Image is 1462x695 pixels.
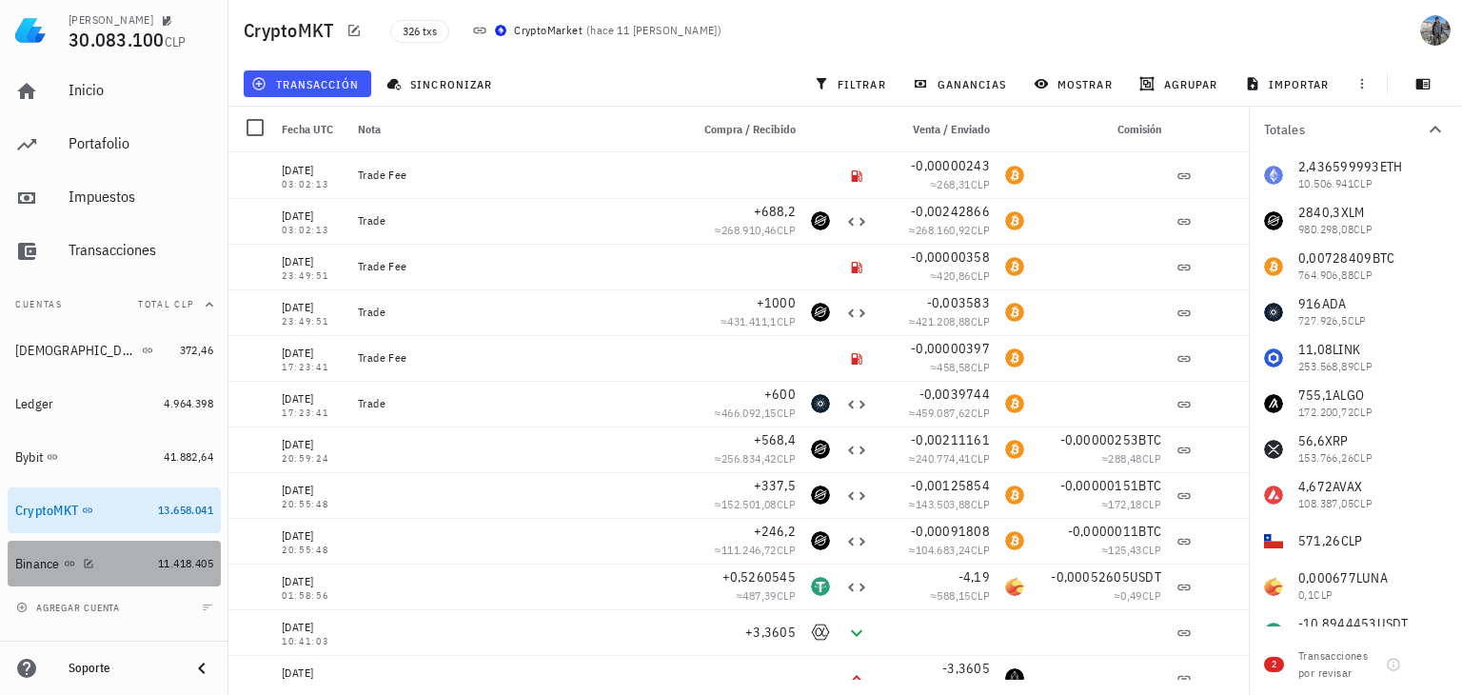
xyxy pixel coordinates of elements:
[403,21,437,42] span: 326 txs
[909,497,990,511] span: ≈
[1132,70,1229,97] button: agrupar
[777,406,796,420] span: CLP
[69,241,213,259] div: Transacciones
[1142,451,1161,466] span: CLP
[1138,431,1161,448] span: BTC
[971,360,990,374] span: CLP
[282,481,343,500] div: [DATE]
[721,543,777,557] span: 111.246,72
[1005,531,1024,550] div: BTC-icon
[911,157,990,174] span: -0,00000243
[754,203,797,220] span: +688,2
[1005,668,1024,687] div: EOS-icon
[777,223,796,237] span: CLP
[811,440,830,459] div: XLM-icon
[20,602,120,614] span: agregar cuenta
[282,546,343,555] div: 20:55:48
[909,314,990,328] span: ≈
[1051,568,1130,586] span: -0,00052605
[180,343,213,357] span: 372,46
[721,451,777,466] span: 256.834,42
[806,70,898,97] button: filtrar
[958,568,990,586] span: -4,19
[350,107,682,152] div: Nota
[811,486,830,505] div: XLM-icon
[811,394,830,413] div: ADA-icon
[1130,568,1161,586] span: USDT
[911,203,990,220] span: -0,00242866
[274,107,350,152] div: Fecha UTC
[811,531,830,550] div: XLM-icon
[930,177,990,191] span: ≈
[777,497,796,511] span: CLP
[358,168,674,183] div: Trade Fee
[282,207,343,226] div: [DATE]
[715,543,796,557] span: ≈
[742,588,776,603] span: 487,39
[8,328,221,373] a: [DEMOGRAPHIC_DATA] 372,46
[358,305,674,320] div: Trade
[1114,588,1161,603] span: ≈
[358,350,674,366] div: Trade Fee
[754,477,797,494] span: +337,5
[1060,477,1139,494] span: -0,00000151
[1005,166,1024,185] div: BTC-icon
[916,451,971,466] span: 240.774,41
[930,360,990,374] span: ≈
[8,541,221,586] a: Binance 11.418.405
[8,228,221,274] a: Transacciones
[1138,477,1161,494] span: BTC
[1101,497,1161,511] span: ≈
[911,477,990,494] span: -0,00125854
[721,223,777,237] span: 268.910,46
[1236,70,1341,97] button: importar
[754,523,797,540] span: +246,2
[282,526,343,546] div: [DATE]
[1060,431,1139,448] span: -0,00000253
[282,226,343,235] div: 03:02:13
[777,543,796,557] span: CLP
[722,568,797,586] span: +0,5260545
[913,122,990,136] span: Venta / Enviado
[69,12,153,28] div: [PERSON_NAME]
[1298,647,1378,682] div: Transacciones por revisar
[1117,122,1161,136] span: Comisión
[282,664,343,683] div: [DATE]
[704,122,796,136] span: Compra / Recibido
[15,15,46,46] img: LedgiFi
[1143,76,1217,91] span: agrupar
[8,434,221,480] a: Bybit 41.882,64
[971,406,990,420] span: CLP
[1249,76,1330,91] span: importar
[15,556,60,572] div: Binance
[811,577,830,596] div: USDT-icon
[390,76,492,91] span: sincronizar
[15,503,78,519] div: CryptoMKT
[8,381,221,427] a: Ledger 4.964.398
[1005,486,1024,505] div: BTC-icon
[514,21,583,40] div: CryptoMarket
[721,497,777,511] span: 152.501,08
[715,451,796,466] span: ≈
[1142,588,1161,603] span: CLP
[909,223,990,237] span: ≈
[777,314,796,328] span: CLP
[1005,394,1024,413] div: BTC-icon
[1101,543,1161,557] span: ≈
[282,637,343,646] div: 10:41:03
[911,248,990,266] span: -0,00000358
[736,588,796,603] span: ≈
[942,660,990,677] span: -3,3605
[715,406,796,420] span: ≈
[930,588,990,603] span: ≈
[971,497,990,511] span: CLP
[971,451,990,466] span: CLP
[282,618,343,637] div: [DATE]
[282,435,343,454] div: [DATE]
[8,69,221,114] a: Inicio
[1101,451,1161,466] span: ≈
[282,252,343,271] div: [DATE]
[1138,523,1161,540] span: BTC
[15,396,54,412] div: Ledger
[8,487,221,533] a: CryptoMKT 13.658.041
